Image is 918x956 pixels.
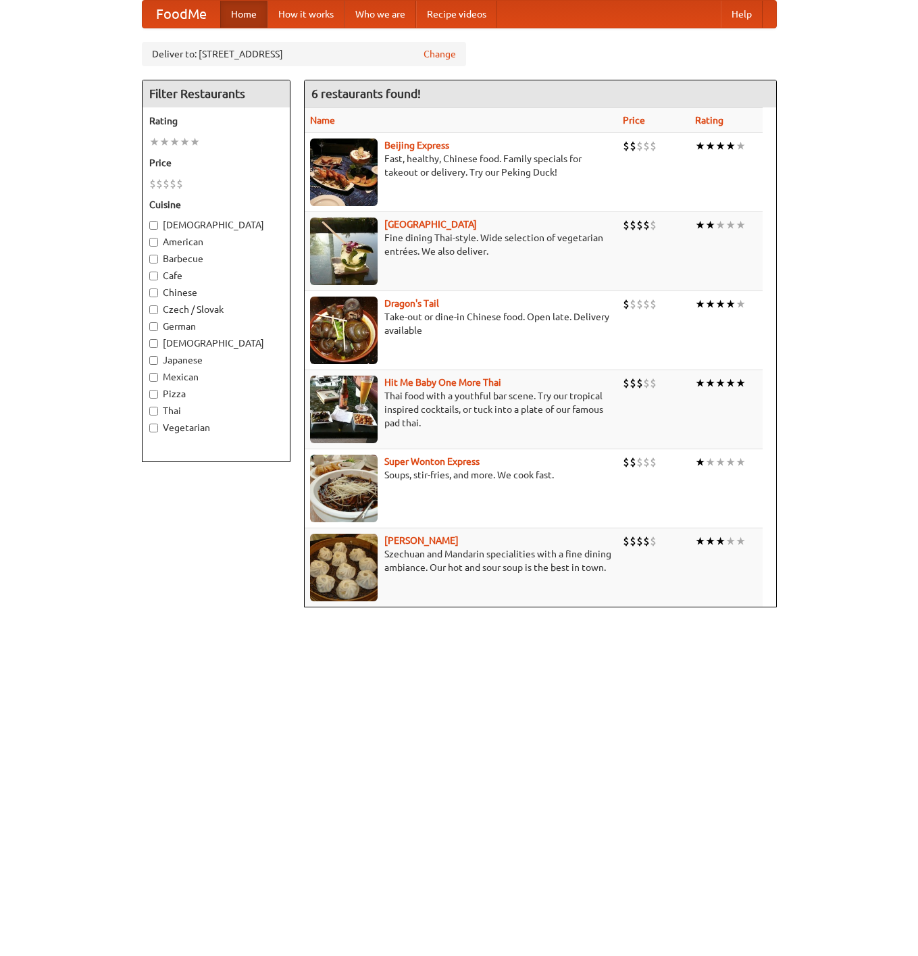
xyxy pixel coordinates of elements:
li: ★ [705,376,715,391]
a: Dragon's Tail [384,298,439,309]
li: ★ [715,297,725,311]
a: Super Wonton Express [384,456,480,467]
img: babythai.jpg [310,376,378,443]
img: superwonton.jpg [310,455,378,522]
p: Szechuan and Mandarin specialities with a fine dining ambiance. Our hot and sour soup is the best... [310,547,613,574]
p: Fast, healthy, Chinese food. Family specials for takeout or delivery. Try our Peking Duck! [310,152,613,179]
input: [DEMOGRAPHIC_DATA] [149,339,158,348]
li: ★ [180,134,190,149]
a: Change [424,47,456,61]
li: $ [156,176,163,191]
li: ★ [705,297,715,311]
li: $ [630,376,636,391]
li: $ [623,534,630,549]
li: $ [623,218,630,232]
h5: Rating [149,114,283,128]
li: $ [176,176,183,191]
h5: Cuisine [149,198,283,211]
li: ★ [715,534,725,549]
li: ★ [725,218,736,232]
li: $ [630,139,636,153]
li: ★ [170,134,180,149]
input: German [149,322,158,331]
a: Hit Me Baby One More Thai [384,377,501,388]
li: ★ [159,134,170,149]
a: How it works [267,1,345,28]
li: $ [643,376,650,391]
li: $ [650,534,657,549]
li: $ [163,176,170,191]
li: $ [630,455,636,470]
li: ★ [715,139,725,153]
label: Pizza [149,387,283,401]
li: ★ [705,534,715,549]
li: $ [643,139,650,153]
p: Thai food with a youthful bar scene. Try our tropical inspired cocktails, or tuck into a plate of... [310,389,613,430]
li: $ [636,534,643,549]
input: [DEMOGRAPHIC_DATA] [149,221,158,230]
a: Who we are [345,1,416,28]
a: Name [310,115,335,126]
label: Chinese [149,286,283,299]
li: $ [650,376,657,391]
li: ★ [736,455,746,470]
li: $ [623,139,630,153]
a: Beijing Express [384,140,449,151]
li: $ [170,176,176,191]
li: $ [643,297,650,311]
label: Thai [149,404,283,418]
input: Barbecue [149,255,158,263]
p: Take-out or dine-in Chinese food. Open late. Delivery available [310,310,613,337]
li: ★ [736,534,746,549]
li: ★ [725,455,736,470]
li: $ [650,218,657,232]
li: $ [636,297,643,311]
p: Soups, stir-fries, and more. We cook fast. [310,468,613,482]
label: [DEMOGRAPHIC_DATA] [149,336,283,350]
li: ★ [695,376,705,391]
a: Price [623,115,645,126]
input: Pizza [149,390,158,399]
a: [GEOGRAPHIC_DATA] [384,219,477,230]
img: dragon.jpg [310,297,378,364]
label: Vegetarian [149,421,283,434]
input: Czech / Slovak [149,305,158,314]
input: Thai [149,407,158,416]
li: ★ [190,134,200,149]
li: ★ [695,218,705,232]
h4: Filter Restaurants [143,80,290,107]
li: $ [623,297,630,311]
label: Czech / Slovak [149,303,283,316]
li: ★ [149,134,159,149]
p: Fine dining Thai-style. Wide selection of vegetarian entrées. We also deliver. [310,231,613,258]
li: ★ [705,455,715,470]
li: ★ [695,297,705,311]
h5: Price [149,156,283,170]
a: [PERSON_NAME] [384,535,459,546]
label: Barbecue [149,252,283,266]
li: $ [650,139,657,153]
li: $ [636,218,643,232]
a: Rating [695,115,723,126]
li: ★ [705,139,715,153]
li: $ [630,297,636,311]
li: $ [643,218,650,232]
li: $ [630,218,636,232]
img: shandong.jpg [310,534,378,601]
div: Deliver to: [STREET_ADDRESS] [142,42,466,66]
li: ★ [736,139,746,153]
li: $ [643,455,650,470]
label: Japanese [149,353,283,367]
li: ★ [715,455,725,470]
li: ★ [695,139,705,153]
a: FoodMe [143,1,220,28]
li: $ [630,534,636,549]
a: Home [220,1,267,28]
li: ★ [725,139,736,153]
img: satay.jpg [310,218,378,285]
label: American [149,235,283,249]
